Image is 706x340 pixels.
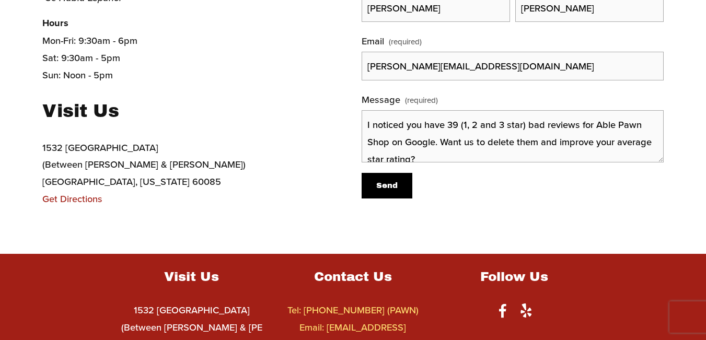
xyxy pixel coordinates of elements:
[518,303,533,318] a: Yelp
[42,192,102,205] a: Get Directions
[287,301,419,319] a: Tel: [PHONE_NUMBER] (PAWN)
[42,139,291,207] p: 1532 [GEOGRAPHIC_DATA] (Between [PERSON_NAME] & [PERSON_NAME]) [GEOGRAPHIC_DATA], [US_STATE] 60085
[389,34,422,49] span: (required)
[495,303,510,318] a: Facebook
[362,32,384,50] span: Email
[42,99,291,123] h3: Visit Us
[376,181,398,190] span: Send
[42,16,68,30] strong: Hours
[362,110,663,162] textarea: "I noticed you have 39 (1, 2 and 3 star) bad reviews for Able Pawn Shop on Google. Want us to del...
[120,268,264,286] h4: Visit Us
[362,91,400,108] span: Message
[281,268,425,286] h4: Contact Us
[42,14,291,83] p: Mon-Fri: 9:30am - 6pm Sat: 9:30am - 5pm Sun: Noon - 5pm
[362,173,412,198] button: SendSend
[443,268,586,286] h4: Follow Us
[405,93,438,107] span: (required)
